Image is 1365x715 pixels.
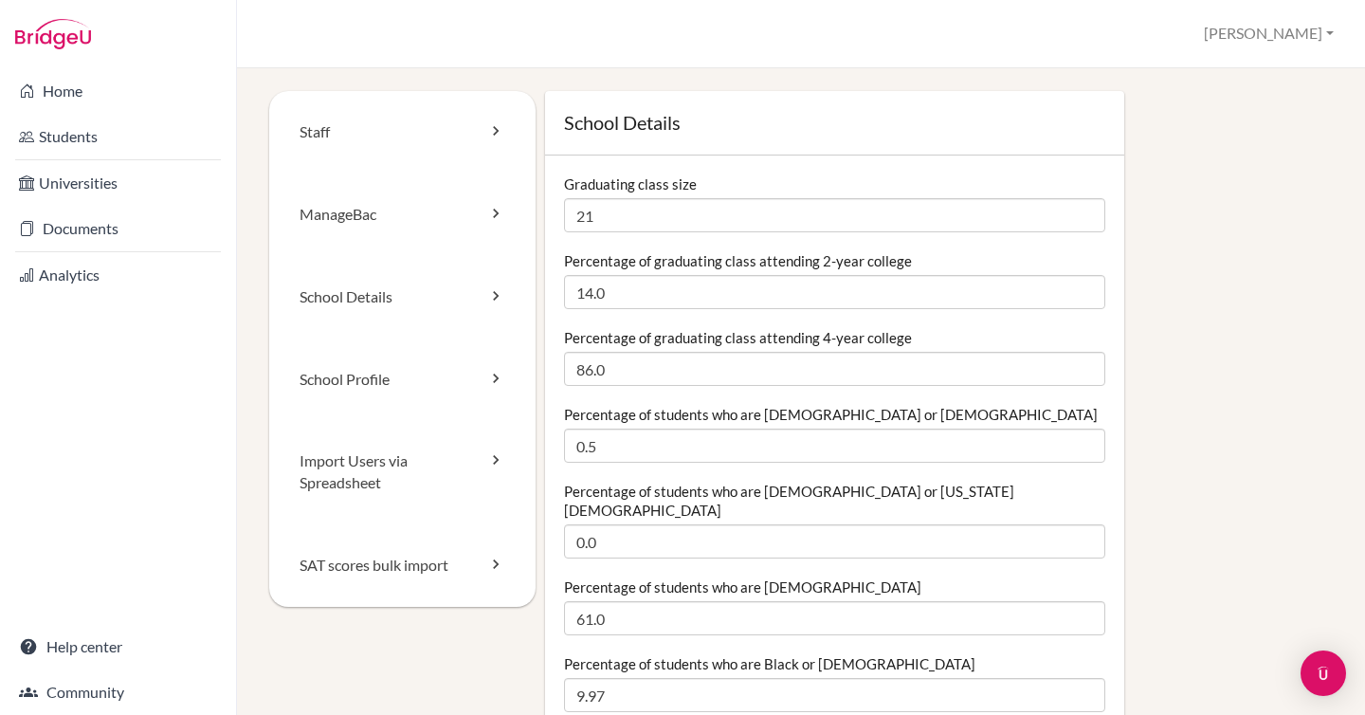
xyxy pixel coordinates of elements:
a: Staff [269,91,536,174]
label: Percentage of students who are Black or [DEMOGRAPHIC_DATA] [564,654,975,673]
a: School Details [269,256,536,339]
a: SAT scores bulk import [269,524,536,607]
h1: School Details [564,110,1105,136]
label: Graduating class size [564,174,697,193]
label: Percentage of students who are [DEMOGRAPHIC_DATA] or [US_STATE][DEMOGRAPHIC_DATA] [564,482,1105,520]
a: Documents [4,210,232,247]
a: Community [4,673,232,711]
a: Help center [4,628,232,666]
label: Percentage of graduating class attending 4-year college [564,328,912,347]
a: ManageBac [269,174,536,256]
label: Percentage of graduating class attending 2-year college [564,251,912,270]
label: Percentage of students who are [DEMOGRAPHIC_DATA] [564,577,921,596]
a: Home [4,72,232,110]
div: Open Intercom Messenger [1301,651,1346,696]
a: Universities [4,164,232,202]
a: School Profile [269,339,536,421]
button: [PERSON_NAME] [1195,16,1342,51]
a: Students [4,118,232,156]
a: Import Users via Spreadsheet [269,420,536,524]
img: Bridge-U [15,19,91,49]
a: Analytics [4,256,232,294]
label: Percentage of students who are [DEMOGRAPHIC_DATA] or [DEMOGRAPHIC_DATA] [564,405,1098,424]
